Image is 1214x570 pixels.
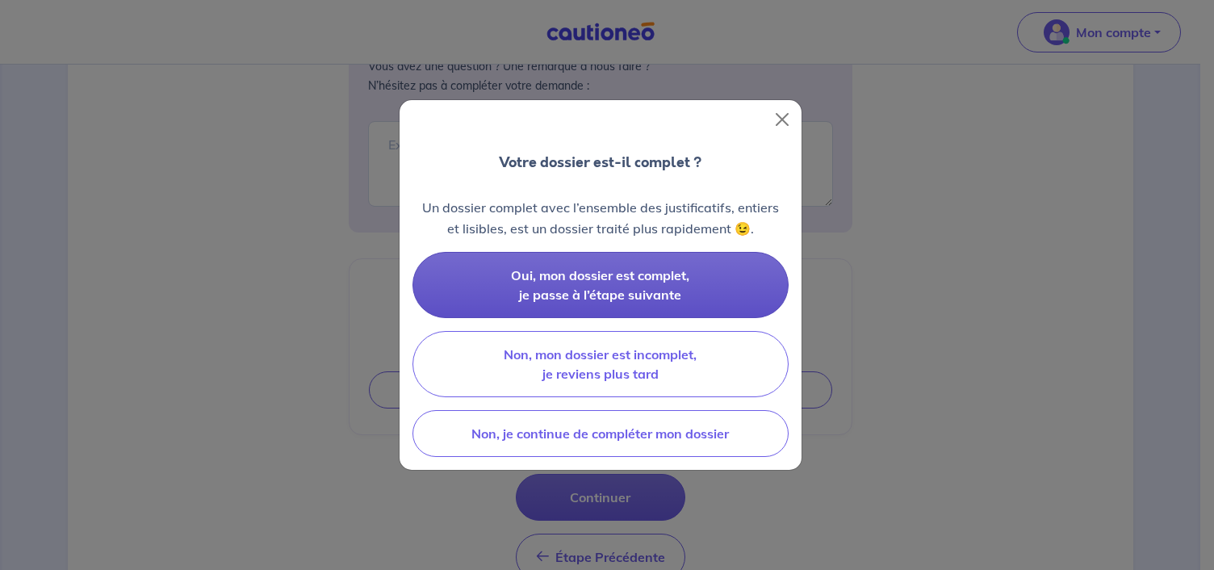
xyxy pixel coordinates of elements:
[471,425,729,442] span: Non, je continue de compléter mon dossier
[412,331,789,397] button: Non, mon dossier est incomplet, je reviens plus tard
[499,152,701,173] p: Votre dossier est-il complet ?
[412,410,789,457] button: Non, je continue de compléter mon dossier
[412,252,789,318] button: Oui, mon dossier est complet, je passe à l’étape suivante
[412,197,789,239] p: Un dossier complet avec l’ensemble des justificatifs, entiers et lisibles, est un dossier traité ...
[769,107,795,132] button: Close
[511,267,689,303] span: Oui, mon dossier est complet, je passe à l’étape suivante
[504,346,697,382] span: Non, mon dossier est incomplet, je reviens plus tard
